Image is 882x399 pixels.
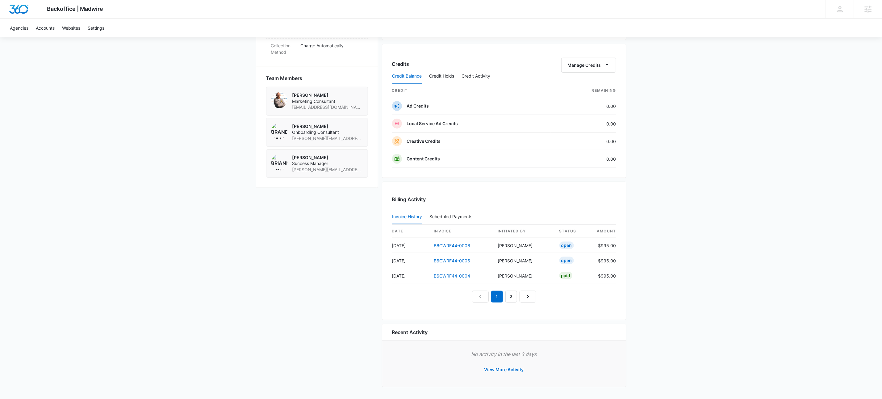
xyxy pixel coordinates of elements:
[551,97,616,115] td: 0.00
[434,273,470,278] a: B6CWRF44-0004
[559,242,574,249] div: Open
[551,150,616,168] td: 0.00
[392,84,551,97] th: credit
[559,272,572,279] div: Paid
[271,42,296,55] dt: Collection Method
[493,238,554,253] td: [PERSON_NAME]
[591,253,616,268] td: $995.00
[392,196,616,203] h3: Billing Activity
[292,129,363,135] span: Onboarding Consultant
[554,225,591,238] th: status
[292,135,363,142] span: [PERSON_NAME][EMAIL_ADDRESS][PERSON_NAME][DOMAIN_NAME]
[84,19,108,37] a: Settings
[392,238,429,253] td: [DATE]
[520,291,536,303] a: Next Page
[493,225,554,238] th: Initiated By
[407,138,441,144] p: Creative Credits
[491,291,503,303] em: 1
[292,104,363,110] span: [EMAIL_ADDRESS][DOMAIN_NAME]
[392,210,422,224] button: Invoice History
[561,58,616,73] button: Manage Credits
[429,225,493,238] th: invoice
[407,156,440,162] p: Content Credits
[292,155,363,161] p: [PERSON_NAME]
[292,123,363,129] p: [PERSON_NAME]
[292,160,363,167] span: Success Manager
[392,60,409,68] h3: Credits
[266,39,368,59] div: Collection MethodCharge Automatically
[591,268,616,283] td: $995.00
[392,69,422,84] button: Credit Balance
[493,253,554,268] td: [PERSON_NAME]
[551,84,616,97] th: Remaining
[392,268,429,283] td: [DATE]
[292,92,363,98] p: [PERSON_NAME]
[32,19,58,37] a: Accounts
[505,291,517,303] a: Page 2
[47,6,103,12] span: Backoffice | Madwire
[493,268,554,283] td: [PERSON_NAME]
[591,238,616,253] td: $995.00
[392,253,429,268] td: [DATE]
[559,257,574,264] div: Open
[271,155,287,171] img: Brianna McLatchie
[271,123,287,139] img: Brandon Miller
[434,258,470,263] a: B6CWRF44-0005
[292,98,363,104] span: Marketing Consultant
[392,350,616,358] p: No activity in the last 3 days
[271,92,287,108] img: Austyn Binkly
[429,69,454,84] button: Credit Holds
[551,133,616,150] td: 0.00
[266,74,303,82] span: Team Members
[407,103,429,109] p: Ad Credits
[392,225,429,238] th: date
[462,69,491,84] button: Credit Activity
[301,42,363,49] p: Charge Automatically
[478,362,530,377] button: View More Activity
[407,121,458,127] p: Local Service Ad Credits
[551,115,616,133] td: 0.00
[58,19,84,37] a: Websites
[6,19,32,37] a: Agencies
[591,225,616,238] th: amount
[434,243,470,248] a: B6CWRF44-0006
[430,214,475,219] div: Scheduled Payments
[292,167,363,173] span: [PERSON_NAME][EMAIL_ADDRESS][PERSON_NAME][DOMAIN_NAME]
[392,329,428,336] h6: Recent Activity
[472,291,536,303] nav: Pagination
